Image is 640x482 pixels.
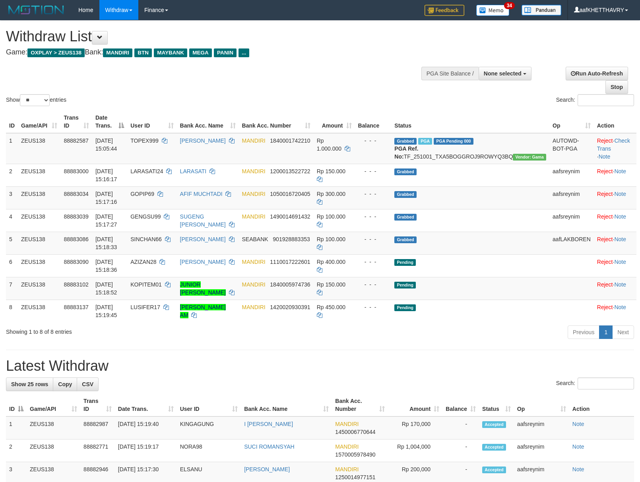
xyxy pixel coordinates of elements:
span: MANDIRI [335,466,359,472]
label: Search: [556,94,634,106]
span: MEGA [189,48,212,57]
span: Copy 1840001742210 to clipboard [270,137,310,144]
div: - - - [358,137,388,145]
span: 88883039 [64,213,88,220]
td: aafsreynim [514,439,569,462]
td: 7 [6,277,18,300]
img: Feedback.jpg [425,5,464,16]
td: KINGAGUNG [177,416,241,439]
span: Rp 400.000 [317,259,345,265]
span: MANDIRI [242,191,266,197]
th: Action [569,394,634,416]
span: Marked by aafnoeunsreypich [418,138,432,145]
div: PGA Site Balance / [421,67,479,80]
span: ... [239,48,249,57]
a: Reject [597,213,613,220]
span: [DATE] 15:18:52 [95,281,117,296]
th: Trans ID: activate to sort column ascending [80,394,115,416]
span: MANDIRI [242,137,266,144]
span: Copy 1050016720405 to clipboard [270,191,310,197]
th: Status: activate to sort column ascending [479,394,514,416]
a: SUGENG [PERSON_NAME] [180,213,226,228]
th: Balance [355,110,392,133]
a: Note [614,191,626,197]
img: panduan.png [522,5,561,15]
th: Action [594,110,636,133]
span: AZIZAN28 [130,259,156,265]
td: ZEUS138 [27,439,80,462]
th: ID [6,110,18,133]
td: ZEUS138 [18,133,60,164]
label: Show entries [6,94,66,106]
a: Reject [597,281,613,288]
a: Reject [597,236,613,242]
td: aafsreynim [549,209,594,232]
td: 2 [6,439,27,462]
span: Rp 150.000 [317,281,345,288]
a: [PERSON_NAME] [244,466,290,472]
a: Note [614,213,626,220]
span: Rp 100.000 [317,236,345,242]
div: - - - [358,258,388,266]
a: JUNIOR [PERSON_NAME] [180,281,226,296]
th: Bank Acc. Name: activate to sort column ascending [177,110,239,133]
span: MANDIRI [242,259,266,265]
span: 88883102 [64,281,88,288]
b: PGA Ref. No: [394,145,418,160]
a: Stop [605,80,628,94]
button: None selected [479,67,531,80]
div: - - - [358,281,388,288]
a: CSV [77,377,99,391]
span: [DATE] 15:17:27 [95,213,117,228]
select: Showentries [20,94,50,106]
span: MANDIRI [242,168,266,174]
span: Pending [394,259,416,266]
td: ZEUS138 [18,164,60,186]
a: [PERSON_NAME] [180,236,226,242]
span: PGA Pending [434,138,473,145]
span: Grabbed [394,168,417,175]
span: Copy 1490014691432 to clipboard [270,213,310,220]
a: Previous [568,325,599,339]
td: Rp 1,004,000 [388,439,442,462]
a: Note [614,304,626,310]
th: Date Trans.: activate to sort column ascending [115,394,177,416]
span: MANDIRI [242,281,266,288]
td: 88882987 [80,416,115,439]
td: · [594,232,636,254]
input: Search: [578,377,634,389]
span: Copy 1450006770644 to clipboard [335,429,375,435]
span: Grabbed [394,214,417,221]
td: [DATE] 15:19:40 [115,416,177,439]
td: 88882771 [80,439,115,462]
a: Note [614,168,626,174]
th: Op: activate to sort column ascending [549,110,594,133]
a: Note [572,421,584,427]
span: Grabbed [394,191,417,198]
img: MOTION_logo.png [6,4,66,16]
span: 88883086 [64,236,88,242]
div: - - - [358,235,388,243]
div: - - - [358,303,388,311]
td: ZEUS138 [27,416,80,439]
td: · [594,300,636,322]
th: Status [391,110,549,133]
td: 6 [6,254,18,277]
td: ZEUS138 [18,232,60,254]
span: None selected [484,70,522,77]
span: Pending [394,282,416,288]
th: Game/API: activate to sort column ascending [18,110,60,133]
span: Accepted [482,444,506,451]
td: 2 [6,164,18,186]
th: Trans ID: activate to sort column ascending [60,110,92,133]
td: · [594,277,636,300]
span: Rp 100.000 [317,213,345,220]
td: · [594,186,636,209]
th: ID: activate to sort column descending [6,394,27,416]
span: [DATE] 15:19:45 [95,304,117,318]
th: Bank Acc. Number: activate to sort column ascending [239,110,314,133]
span: Vendor URL: https://trx31.1velocity.biz [513,154,546,161]
th: Balance: activate to sort column ascending [442,394,479,416]
span: 88883034 [64,191,88,197]
span: 88883000 [64,168,88,174]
